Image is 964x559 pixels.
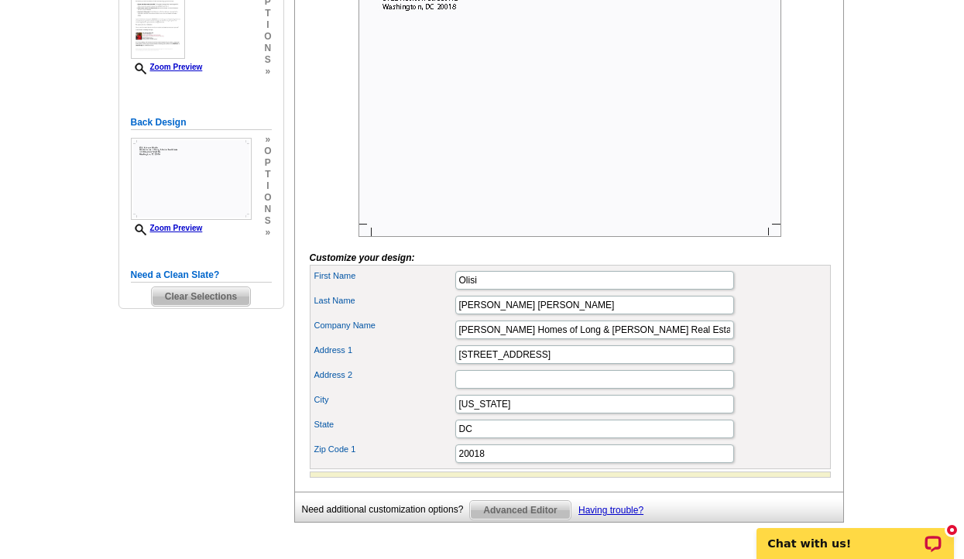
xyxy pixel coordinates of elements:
a: Advanced Editor [469,500,571,520]
h5: Need a Clean Slate? [131,268,272,283]
span: t [264,169,271,180]
label: Zip Code 1 [314,443,454,456]
span: o [264,31,271,43]
label: Last Name [314,294,454,307]
span: » [264,227,271,238]
label: First Name [314,269,454,283]
span: n [264,43,271,54]
span: o [264,146,271,157]
img: Z18885383_00001_1.jpg [131,138,252,220]
span: i [264,19,271,31]
i: Customize your design: [310,252,415,263]
span: t [264,8,271,19]
label: Address 2 [314,369,454,382]
span: » [264,66,271,77]
label: Address 1 [314,344,454,357]
span: i [264,180,271,192]
iframe: LiveChat chat widget [746,510,964,559]
span: o [264,192,271,204]
label: State [314,418,454,431]
label: Company Name [314,319,454,332]
label: City [314,393,454,406]
a: Zoom Preview [131,224,203,232]
h5: Back Design [131,115,272,130]
span: p [264,157,271,169]
div: Need additional customization options? [302,500,470,520]
span: Advanced Editor [470,501,570,520]
a: Having trouble? [578,505,643,516]
span: s [264,54,271,66]
span: Clear Selections [152,287,250,306]
span: n [264,204,271,215]
span: » [264,134,271,146]
span: s [264,215,271,227]
a: Zoom Preview [131,63,203,71]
